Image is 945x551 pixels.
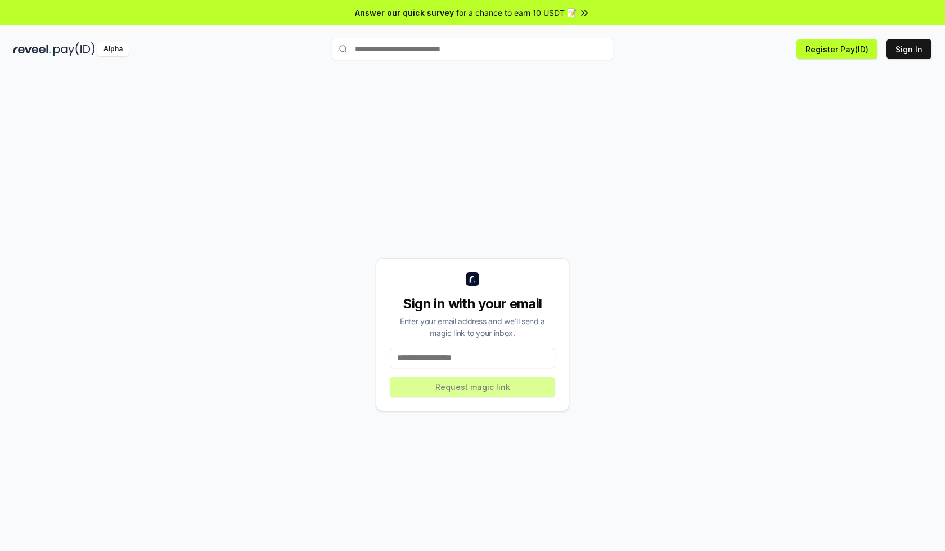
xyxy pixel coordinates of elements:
button: Sign In [886,39,931,59]
button: Register Pay(ID) [796,39,877,59]
img: logo_small [466,272,479,286]
div: Enter your email address and we’ll send a magic link to your inbox. [390,315,555,339]
img: pay_id [53,42,95,56]
div: Sign in with your email [390,295,555,313]
span: for a chance to earn 10 USDT 📝 [456,7,577,19]
div: Alpha [97,42,129,56]
img: reveel_dark [13,42,51,56]
span: Answer our quick survey [355,7,454,19]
